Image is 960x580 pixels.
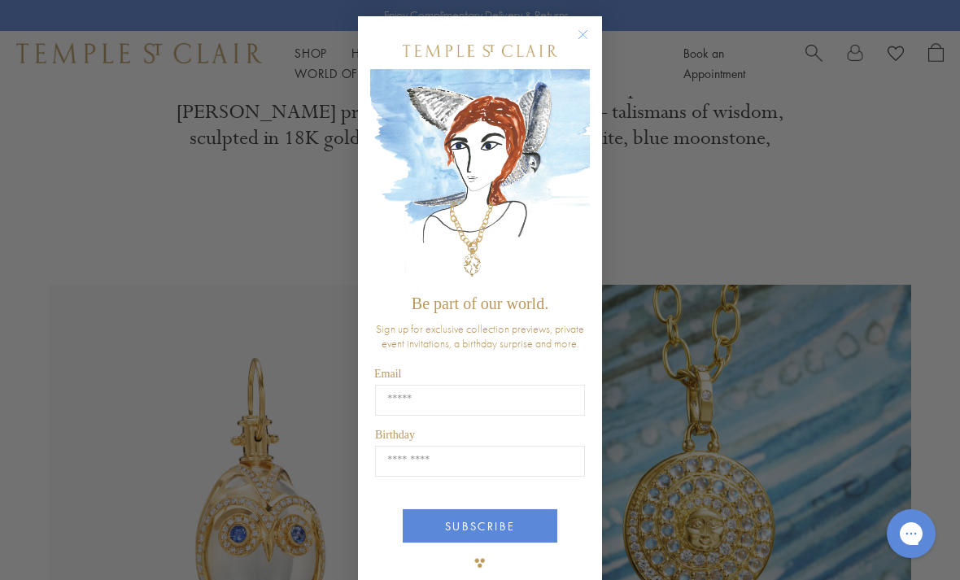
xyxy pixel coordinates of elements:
button: SUBSCRIBE [403,509,557,543]
span: Birthday [375,429,415,441]
img: c4a9eb12-d91a-4d4a-8ee0-386386f4f338.jpeg [370,69,590,286]
span: Sign up for exclusive collection previews, private event invitations, a birthday surprise and more. [376,321,584,351]
input: Email [375,385,585,416]
iframe: Gorgias live chat messenger [879,504,944,564]
span: Be part of our world. [412,294,548,312]
img: Temple St. Clair [403,45,557,57]
span: Email [374,368,401,380]
button: Close dialog [581,33,601,53]
img: TSC [464,547,496,579]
